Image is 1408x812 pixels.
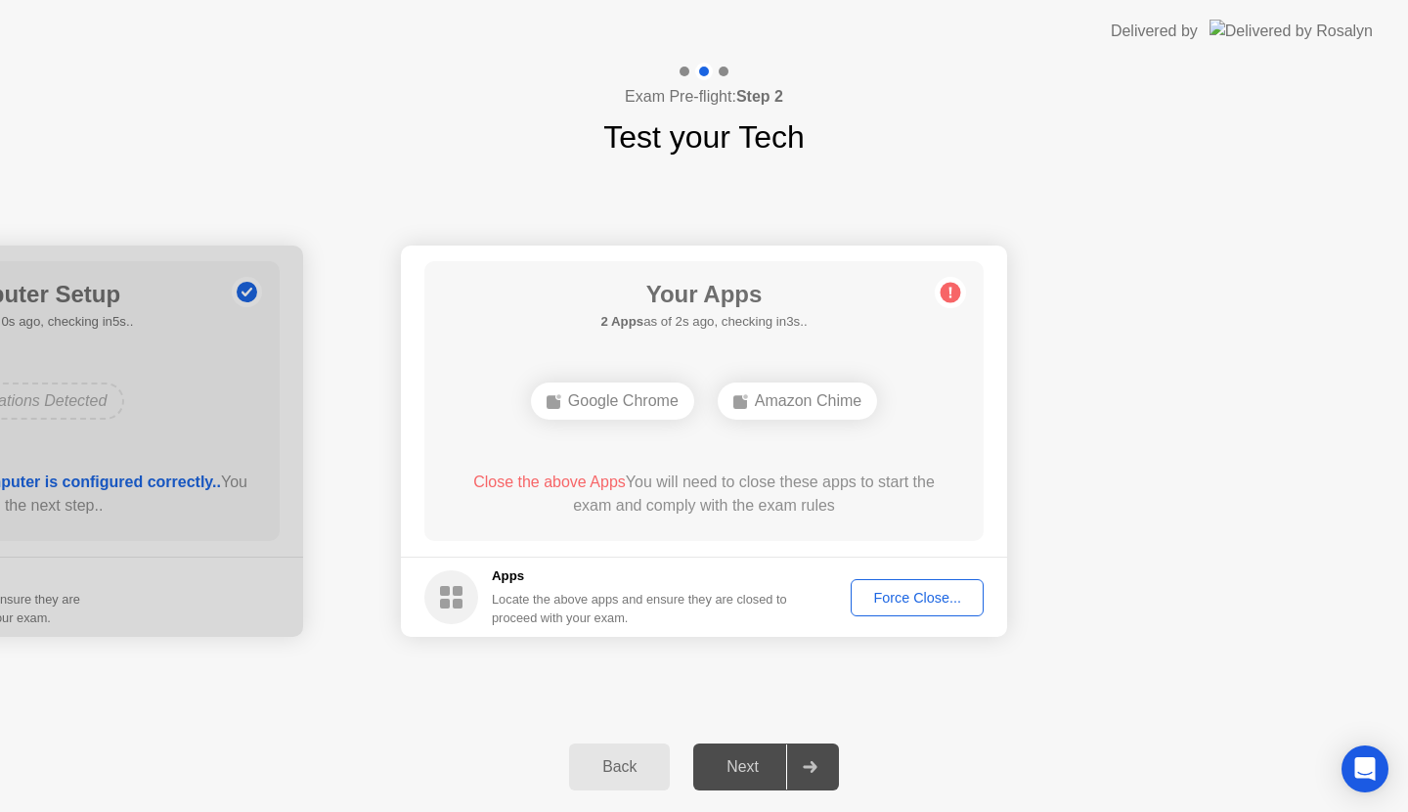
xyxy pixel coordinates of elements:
b: 2 Apps [600,314,643,329]
button: Back [569,744,670,790]
h5: Apps [492,566,788,586]
span: Close the above Apps [473,474,626,490]
h5: as of 2s ago, checking in3s.. [600,312,807,332]
div: Back [575,758,664,776]
b: Step 2 [736,88,783,105]
h1: Test your Tech [603,113,805,160]
img: Delivered by Rosalyn [1210,20,1373,42]
div: Force Close... [858,590,977,606]
div: Amazon Chime [718,383,877,420]
button: Force Close... [851,579,984,616]
div: You will need to close these apps to start the exam and comply with the exam rules [453,471,956,518]
div: Open Intercom Messenger [1342,745,1388,792]
h1: Your Apps [600,277,807,312]
div: Locate the above apps and ensure they are closed to proceed with your exam. [492,590,788,627]
div: Google Chrome [531,383,694,420]
button: Next [693,744,839,790]
div: Delivered by [1111,20,1198,43]
h4: Exam Pre-flight: [625,85,783,109]
div: Next [699,758,786,776]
